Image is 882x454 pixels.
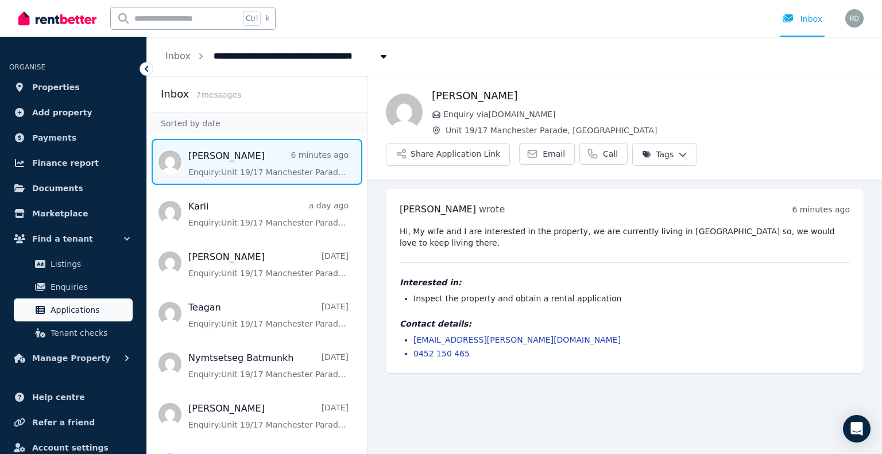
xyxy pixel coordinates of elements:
a: Call [579,143,628,165]
a: Finance report [9,152,137,174]
a: [EMAIL_ADDRESS][PERSON_NAME][DOMAIN_NAME] [413,335,621,344]
span: Enquiries [51,280,128,294]
a: Help centre [9,386,137,409]
a: Documents [9,177,137,200]
span: Tags [642,149,674,160]
button: Tags [632,143,697,166]
a: 0452 150 465 [413,349,470,358]
span: Properties [32,80,80,94]
button: Find a tenant [9,227,137,250]
a: Enquiries [14,275,133,298]
a: Applications [14,298,133,321]
a: Kariia day agoEnquiry:Unit 19/17 Manchester Parade, [GEOGRAPHIC_DATA]. [188,200,349,228]
nav: Breadcrumb [147,37,408,76]
a: Refer a friend [9,411,137,434]
div: Sorted by date [147,112,367,134]
span: Add property [32,106,92,119]
button: Manage Property [9,347,137,370]
a: Marketplace [9,202,137,225]
h2: Inbox [161,86,189,102]
img: RentBetter [18,10,96,27]
a: Add property [9,101,137,124]
h1: [PERSON_NAME] [432,88,864,104]
span: wrote [479,204,505,215]
a: Properties [9,76,137,99]
img: Lucas Paulino [386,94,423,130]
span: Refer a friend [32,416,95,429]
a: Tenant checks [14,321,133,344]
span: Manage Property [32,351,110,365]
span: Marketplace [32,207,88,220]
span: ORGANISE [9,63,45,71]
span: Listings [51,257,128,271]
h4: Contact details: [400,318,850,329]
li: Inspect the property and obtain a rental application [413,293,850,304]
a: [PERSON_NAME][DATE]Enquiry:Unit 19/17 Manchester Parade, [GEOGRAPHIC_DATA]. [188,402,349,430]
span: k [265,14,269,23]
a: Email [519,143,575,165]
img: Robert De Donatis [845,9,864,28]
span: 7 message s [196,90,241,99]
a: [PERSON_NAME][DATE]Enquiry:Unit 19/17 Manchester Parade, [GEOGRAPHIC_DATA]. [188,250,349,279]
div: Open Intercom Messenger [843,415,871,443]
a: Inbox [165,51,191,61]
pre: Hi, My wife and I are interested in the property, we are currently living in [GEOGRAPHIC_DATA] so... [400,226,850,249]
a: Listings [14,253,133,275]
time: 6 minutes ago [792,205,850,214]
a: Payments [9,126,137,149]
span: Finance report [32,156,99,170]
div: Inbox [782,13,822,25]
h4: Interested in: [400,277,850,288]
a: [PERSON_NAME]6 minutes agoEnquiry:Unit 19/17 Manchester Parade, [GEOGRAPHIC_DATA]. [188,149,349,178]
span: Ctrl [243,11,261,26]
span: Enquiry via [DOMAIN_NAME] [443,108,864,120]
span: [PERSON_NAME] [400,204,476,215]
span: Applications [51,303,128,317]
span: Tenant checks [51,326,128,340]
span: Call [603,148,618,160]
span: Find a tenant [32,232,93,246]
button: Share Application Link [386,143,510,166]
span: Documents [32,181,83,195]
span: Unit 19/17 Manchester Parade, [GEOGRAPHIC_DATA] [446,125,864,136]
a: Teagan[DATE]Enquiry:Unit 19/17 Manchester Parade, [GEOGRAPHIC_DATA]. [188,301,349,329]
span: Help centre [32,390,85,404]
a: Nymtsetseg Batmunkh[DATE]Enquiry:Unit 19/17 Manchester Parade, [GEOGRAPHIC_DATA]. [188,351,349,380]
span: Email [543,148,565,160]
span: Payments [32,131,76,145]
